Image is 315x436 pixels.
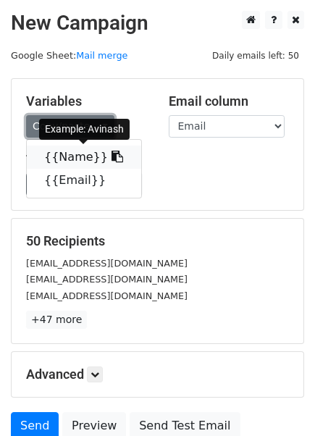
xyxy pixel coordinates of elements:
a: Copy/paste... [26,115,114,138]
h2: New Campaign [11,11,304,35]
h5: Advanced [26,366,289,382]
a: Mail merge [76,50,127,61]
h5: Email column [169,93,290,109]
a: {{Name}} [27,146,141,169]
iframe: Chat Widget [243,366,315,436]
small: [EMAIL_ADDRESS][DOMAIN_NAME] [26,290,188,301]
h5: Variables [26,93,147,109]
a: {{Email}} [27,169,141,192]
span: Daily emails left: 50 [207,48,304,64]
a: Daily emails left: 50 [207,50,304,61]
small: Google Sheet: [11,50,127,61]
a: +47 more [26,311,87,329]
small: [EMAIL_ADDRESS][DOMAIN_NAME] [26,258,188,269]
small: [EMAIL_ADDRESS][DOMAIN_NAME] [26,274,188,285]
h5: 50 Recipients [26,233,289,249]
div: Example: Avinash [39,119,130,140]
